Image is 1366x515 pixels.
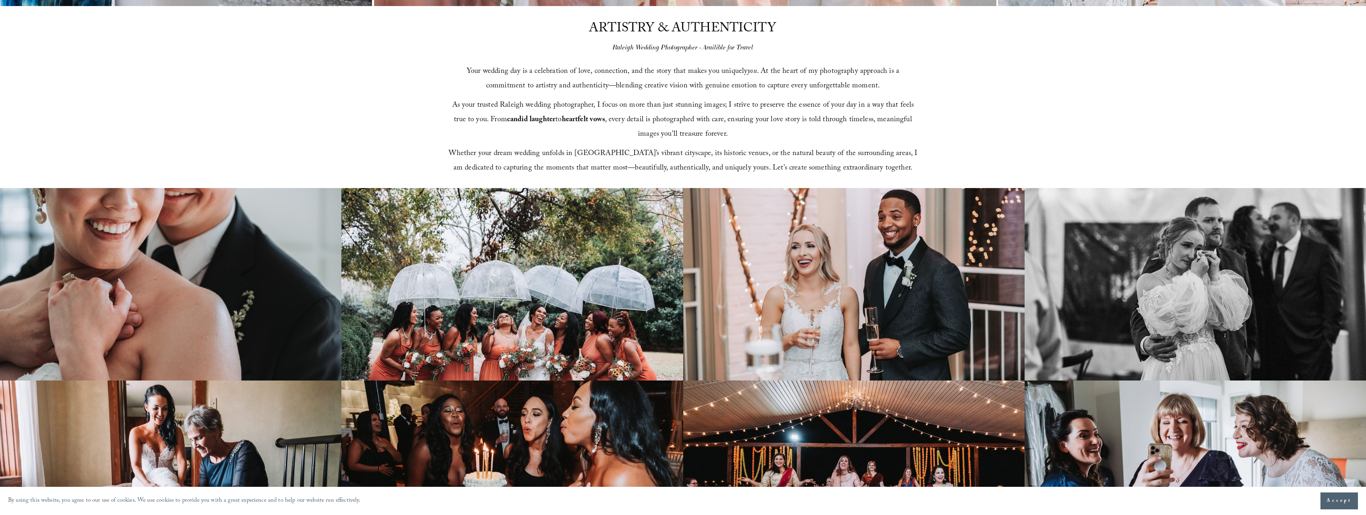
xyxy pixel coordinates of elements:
[1326,497,1352,505] span: Accept
[341,188,683,381] img: Bride and bridesmaids holding clear umbrellas and bouquets, wearing peach dresses, laughing toget...
[1320,492,1358,509] button: Accept
[747,66,757,78] em: you
[562,114,605,126] strong: heartfelt vows
[613,43,753,52] em: Raleigh Wedding Photographer - Availible for Travel
[589,19,776,40] span: ARTISTRY & AUTHENTICITY
[452,99,916,141] span: As your trusted Raleigh wedding photographer, I focus on more than just stunning images; I strive...
[683,188,1025,381] img: Bride and groom smiling and holding champagne glasses at a wedding reception, with decorative lig...
[467,66,901,93] span: Your wedding day is a celebration of love, connection, and the story that makes you uniquely . At...
[507,114,555,126] strong: candid laughter
[1025,188,1366,381] img: Bride in wedding dress wiping tears, embraced by groom, with guests in background during a weddin...
[449,148,920,175] span: Whether your dream wedding unfolds in [GEOGRAPHIC_DATA]’s vibrant cityscape, its historic venues,...
[8,495,361,507] p: By using this website, you agree to our use of cookies. We use cookies to provide you with a grea...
